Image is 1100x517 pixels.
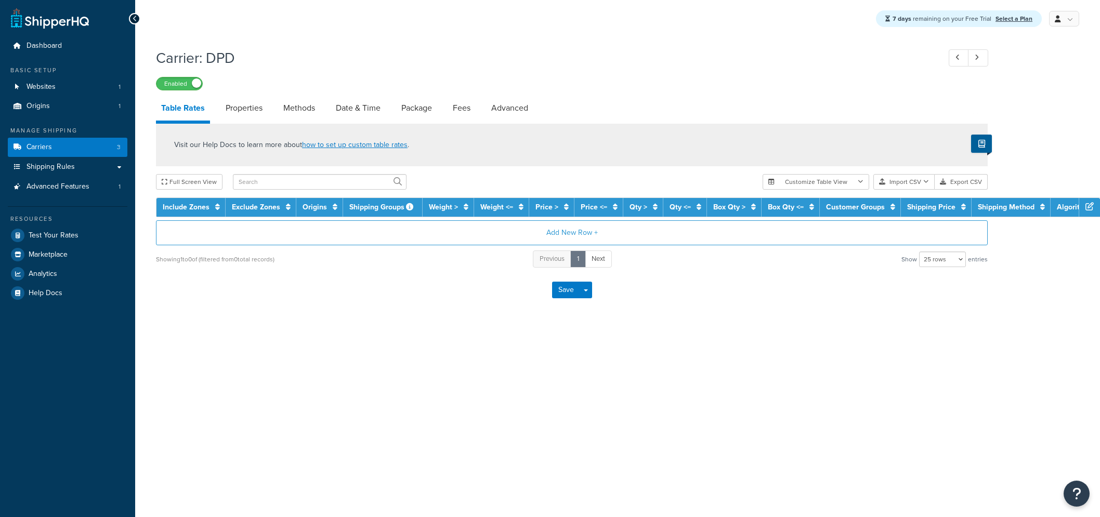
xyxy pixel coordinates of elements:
[533,250,571,268] a: Previous
[768,202,804,213] a: Box Qty <=
[935,174,988,190] button: Export CSV
[27,102,50,111] span: Origins
[331,96,386,121] a: Date & Time
[907,202,955,213] a: Shipping Price
[156,77,202,90] label: Enabled
[8,284,127,302] a: Help Docs
[763,174,869,190] button: Customize Table View
[971,135,992,153] button: Show Help Docs
[117,143,121,152] span: 3
[893,14,911,23] strong: 7 days
[901,252,917,267] span: Show
[713,202,745,213] a: Box Qty >
[486,96,533,121] a: Advanced
[8,126,127,135] div: Manage Shipping
[8,97,127,116] a: Origins1
[27,42,62,50] span: Dashboard
[8,264,127,283] a: Analytics
[630,202,647,213] a: Qty >
[873,174,935,190] button: Import CSV
[8,226,127,245] a: Test Your Rates
[1064,481,1090,507] button: Open Resource Center
[156,48,929,68] h1: Carrier: DPD
[8,177,127,196] a: Advanced Features1
[27,143,52,152] span: Carriers
[996,14,1032,23] a: Select a Plan
[978,202,1034,213] a: Shipping Method
[8,77,127,97] li: Websites
[949,49,969,67] a: Previous Record
[29,270,57,279] span: Analytics
[8,138,127,157] a: Carriers3
[343,198,423,217] th: Shipping Groups
[119,83,121,91] span: 1
[585,250,612,268] a: Next
[220,96,268,121] a: Properties
[8,77,127,97] a: Websites1
[570,250,586,268] a: 1
[8,177,127,196] li: Advanced Features
[8,215,127,223] div: Resources
[535,202,558,213] a: Price >
[429,202,458,213] a: Weight >
[119,182,121,191] span: 1
[29,289,62,298] span: Help Docs
[156,174,222,190] button: Full Screen View
[303,202,327,213] a: Origins
[8,245,127,264] a: Marketplace
[826,202,885,213] a: Customer Groups
[8,138,127,157] li: Carriers
[480,202,513,213] a: Weight <=
[893,14,993,23] span: remaining on your Free Trial
[29,231,78,240] span: Test Your Rates
[8,157,127,177] a: Shipping Rules
[156,96,210,124] a: Table Rates
[233,174,407,190] input: Search
[8,66,127,75] div: Basic Setup
[27,83,56,91] span: Websites
[552,282,580,298] button: Save
[156,252,274,267] div: Showing 1 to 0 of (filtered from 0 total records)
[1051,198,1097,217] th: Algorithm
[29,250,68,259] span: Marketplace
[302,139,408,150] a: how to set up custom table rates
[396,96,437,121] a: Package
[968,49,988,67] a: Next Record
[156,220,988,245] button: Add New Row +
[968,252,988,267] span: entries
[592,254,605,263] span: Next
[174,139,409,151] p: Visit our Help Docs to learn more about .
[163,202,209,213] a: Include Zones
[27,182,89,191] span: Advanced Features
[278,96,320,121] a: Methods
[540,254,565,263] span: Previous
[27,163,75,171] span: Shipping Rules
[119,102,121,111] span: 1
[670,202,691,213] a: Qty <=
[8,36,127,56] a: Dashboard
[8,97,127,116] li: Origins
[448,96,476,121] a: Fees
[232,202,280,213] a: Exclude Zones
[581,202,607,213] a: Price <=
